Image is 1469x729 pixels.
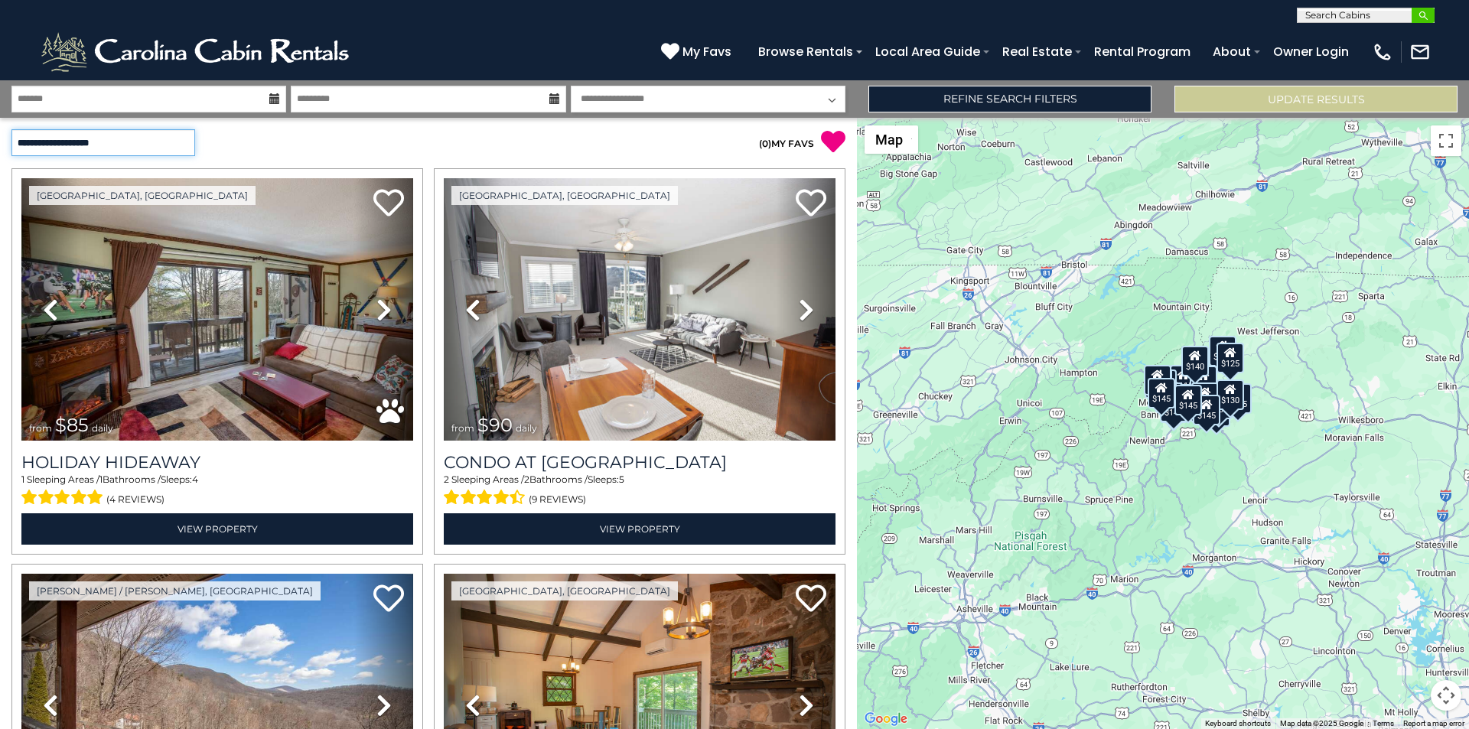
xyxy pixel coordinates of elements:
[373,187,404,220] a: Add to favorites
[29,581,321,600] a: [PERSON_NAME] / [PERSON_NAME], [GEOGRAPHIC_DATA]
[477,414,513,436] span: $90
[1265,38,1357,65] a: Owner Login
[451,422,474,434] span: from
[1160,392,1187,422] div: $140
[796,187,826,220] a: Add to favorites
[1193,395,1220,425] div: $145
[444,474,449,485] span: 2
[1160,392,1187,423] div: $140
[1209,336,1236,366] div: $110
[875,132,903,148] span: Map
[1170,365,1197,395] div: $115
[444,473,835,509] div: Sleeping Areas / Bathrooms / Sleeps:
[106,490,164,509] span: (4 reviews)
[861,709,911,729] a: Open this area in Google Maps (opens a new window)
[759,138,771,149] span: ( )
[1144,364,1171,395] div: $125
[1174,385,1202,415] div: $145
[92,422,113,434] span: daily
[1148,377,1175,408] div: $145
[444,452,835,473] a: Condo at [GEOGRAPHIC_DATA]
[451,186,678,205] a: [GEOGRAPHIC_DATA], [GEOGRAPHIC_DATA]
[373,583,404,616] a: Add to favorites
[1373,719,1394,727] a: Terms
[21,474,24,485] span: 1
[1217,379,1244,410] div: $130
[1205,38,1259,65] a: About
[1431,125,1461,156] button: Toggle fullscreen view
[1280,719,1363,727] span: Map data ©2025 Google
[682,42,731,61] span: My Favs
[516,422,537,434] span: daily
[29,186,256,205] a: [GEOGRAPHIC_DATA], [GEOGRAPHIC_DATA]
[1372,41,1393,63] img: phone-regular-white.png
[861,709,911,729] img: Google
[192,474,198,485] span: 4
[21,473,413,509] div: Sleeping Areas / Bathrooms / Sleeps:
[1224,383,1252,414] div: $115
[29,422,52,434] span: from
[868,38,988,65] a: Local Area Guide
[444,178,835,441] img: thumbnail_163280808.jpeg
[38,29,356,75] img: White-1-2.png
[1191,382,1219,413] div: $140
[865,125,918,154] button: Change map style
[759,138,814,149] a: (0)MY FAVS
[529,490,586,509] span: (9 reviews)
[1086,38,1198,65] a: Rental Program
[1409,41,1431,63] img: mail-regular-white.png
[995,38,1080,65] a: Real Estate
[1174,86,1458,112] button: Update Results
[1217,343,1244,373] div: $125
[524,474,529,485] span: 2
[451,581,678,600] a: [GEOGRAPHIC_DATA], [GEOGRAPHIC_DATA]
[1181,346,1209,376] div: $140
[21,178,413,441] img: thumbnail_163267576.jpeg
[1190,366,1217,396] div: $135
[21,513,413,545] a: View Property
[762,138,768,149] span: 0
[444,452,835,473] h3: Condo at Pinnacle Inn Resort
[796,583,826,616] a: Add to favorites
[1431,680,1461,711] button: Map camera controls
[619,474,624,485] span: 5
[661,42,735,62] a: My Favs
[1203,395,1230,426] div: $125
[1205,718,1271,729] button: Keyboard shortcuts
[55,414,89,436] span: $85
[1403,719,1464,727] a: Report a map error
[751,38,861,65] a: Browse Rentals
[868,86,1151,112] a: Refine Search Filters
[99,474,103,485] span: 1
[21,452,413,473] a: Holiday Hideaway
[444,513,835,545] a: View Property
